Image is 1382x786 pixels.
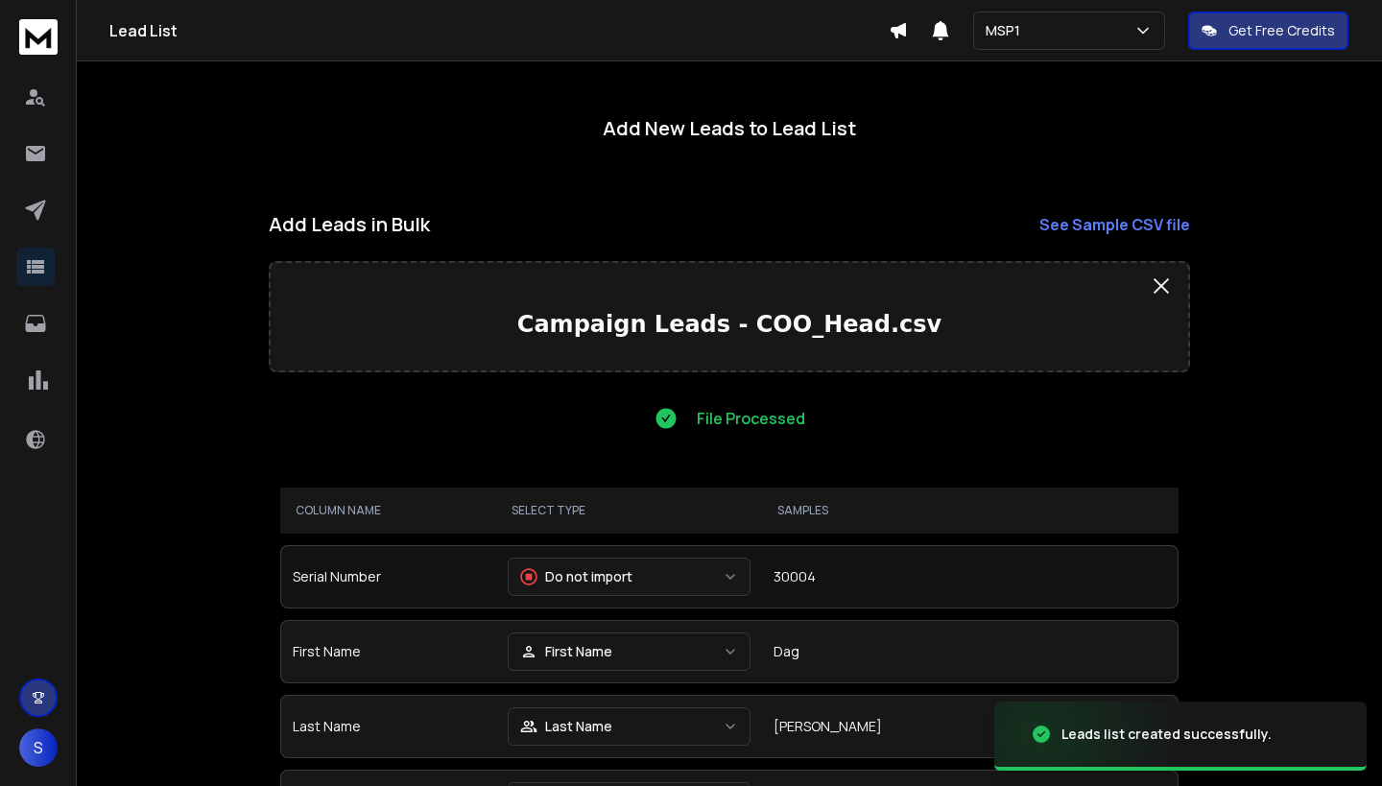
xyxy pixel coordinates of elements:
[19,728,58,767] button: S
[109,19,889,42] h1: Lead List
[520,567,632,586] div: Do not import
[280,695,496,758] td: Last Name
[1039,213,1190,236] a: See Sample CSV file
[280,488,496,534] th: COLUMN NAME
[1039,214,1190,235] strong: See Sample CSV file
[762,488,1179,534] th: SAMPLES
[286,309,1173,340] p: Campaign Leads - COO_Head.csv
[762,620,1179,683] td: Dag
[1061,725,1272,744] div: Leads list created successfully.
[986,21,1028,40] p: MSP1
[520,717,612,736] div: Last Name
[520,642,612,661] div: First Name
[1228,21,1335,40] p: Get Free Credits
[762,545,1179,608] td: 30004
[697,407,805,430] p: File Processed
[762,695,1179,758] td: [PERSON_NAME]
[603,115,856,142] h1: Add New Leads to Lead List
[496,488,762,534] th: SELECT TYPE
[280,545,496,608] td: Serial Number
[269,211,430,238] h1: Add Leads in Bulk
[280,620,496,683] td: First Name
[1188,12,1348,50] button: Get Free Credits
[19,19,58,55] img: logo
